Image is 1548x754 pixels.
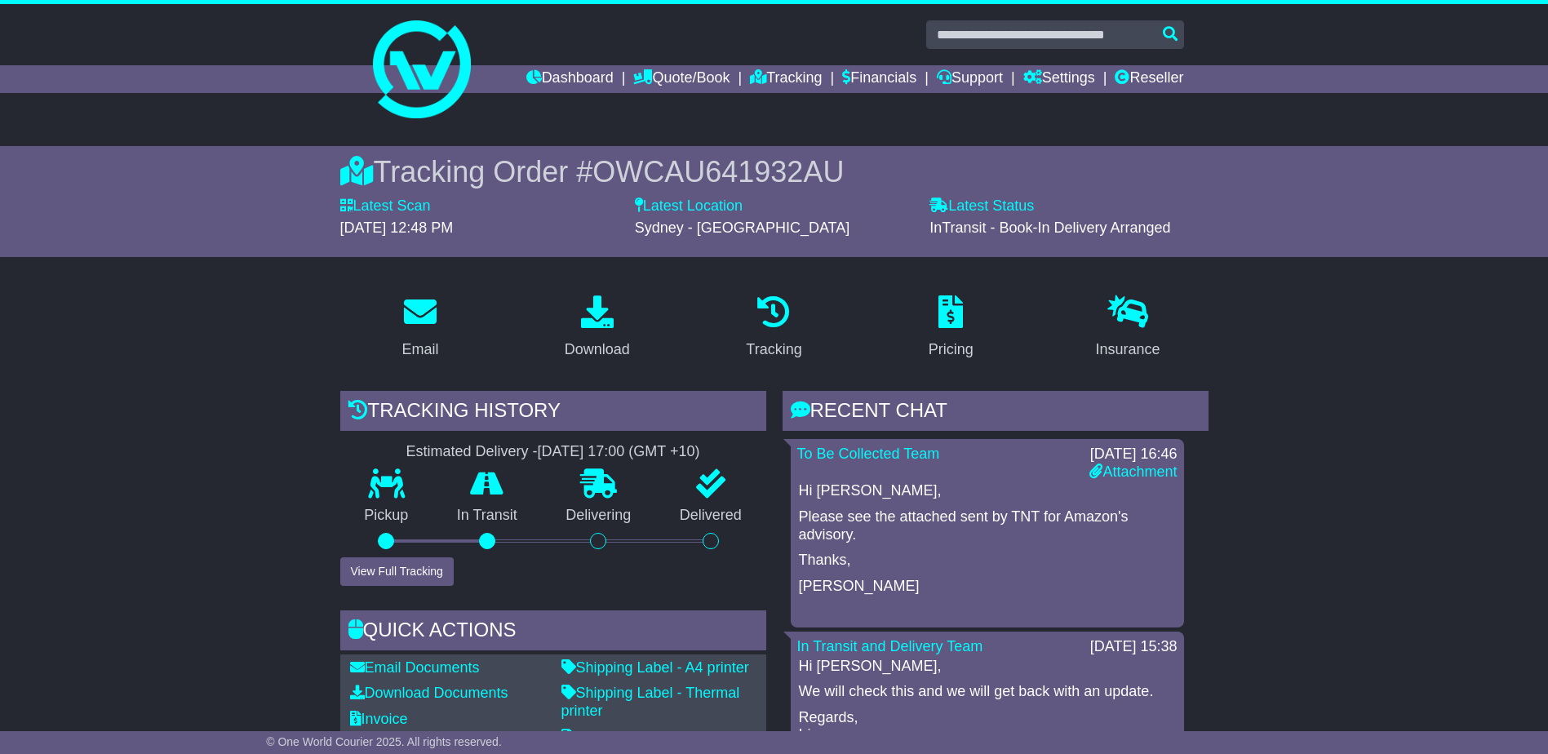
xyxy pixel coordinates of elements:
[1115,65,1183,93] a: Reseller
[565,339,630,361] div: Download
[918,290,984,366] a: Pricing
[799,709,1176,744] p: Regards, Irinn
[635,197,743,215] label: Latest Location
[266,735,502,748] span: © One World Courier 2025. All rights reserved.
[561,729,694,745] a: Consignment Note
[797,446,940,462] a: To Be Collected Team
[350,711,408,727] a: Invoice
[350,659,480,676] a: Email Documents
[735,290,812,366] a: Tracking
[799,658,1176,676] p: Hi [PERSON_NAME],
[391,290,449,366] a: Email
[799,552,1176,570] p: Thanks,
[401,339,438,361] div: Email
[538,443,700,461] div: [DATE] 17:00 (GMT +10)
[797,638,983,654] a: In Transit and Delivery Team
[799,578,1176,596] p: [PERSON_NAME]
[340,610,766,654] div: Quick Actions
[746,339,801,361] div: Tracking
[340,197,431,215] label: Latest Scan
[340,557,454,586] button: View Full Tracking
[340,220,454,236] span: [DATE] 12:48 PM
[1089,446,1177,463] div: [DATE] 16:46
[655,507,766,525] p: Delivered
[340,443,766,461] div: Estimated Delivery -
[542,507,656,525] p: Delivering
[561,659,749,676] a: Shipping Label - A4 printer
[340,507,433,525] p: Pickup
[350,685,508,701] a: Download Documents
[432,507,542,525] p: In Transit
[340,154,1209,189] div: Tracking Order #
[526,65,614,93] a: Dashboard
[561,685,740,719] a: Shipping Label - Thermal printer
[842,65,916,93] a: Financials
[799,683,1176,701] p: We will check this and we will get back with an update.
[635,220,849,236] span: Sydney - [GEOGRAPHIC_DATA]
[929,339,974,361] div: Pricing
[1090,638,1178,656] div: [DATE] 15:38
[937,65,1003,93] a: Support
[750,65,822,93] a: Tracking
[929,220,1170,236] span: InTransit - Book-In Delivery Arranged
[799,482,1176,500] p: Hi [PERSON_NAME],
[554,290,641,366] a: Download
[929,197,1034,215] label: Latest Status
[1089,463,1177,480] a: Attachment
[633,65,730,93] a: Quote/Book
[340,391,766,435] div: Tracking history
[783,391,1209,435] div: RECENT CHAT
[1096,339,1160,361] div: Insurance
[799,508,1176,543] p: Please see the attached sent by TNT for Amazon's advisory.
[1023,65,1095,93] a: Settings
[592,155,844,188] span: OWCAU641932AU
[1085,290,1171,366] a: Insurance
